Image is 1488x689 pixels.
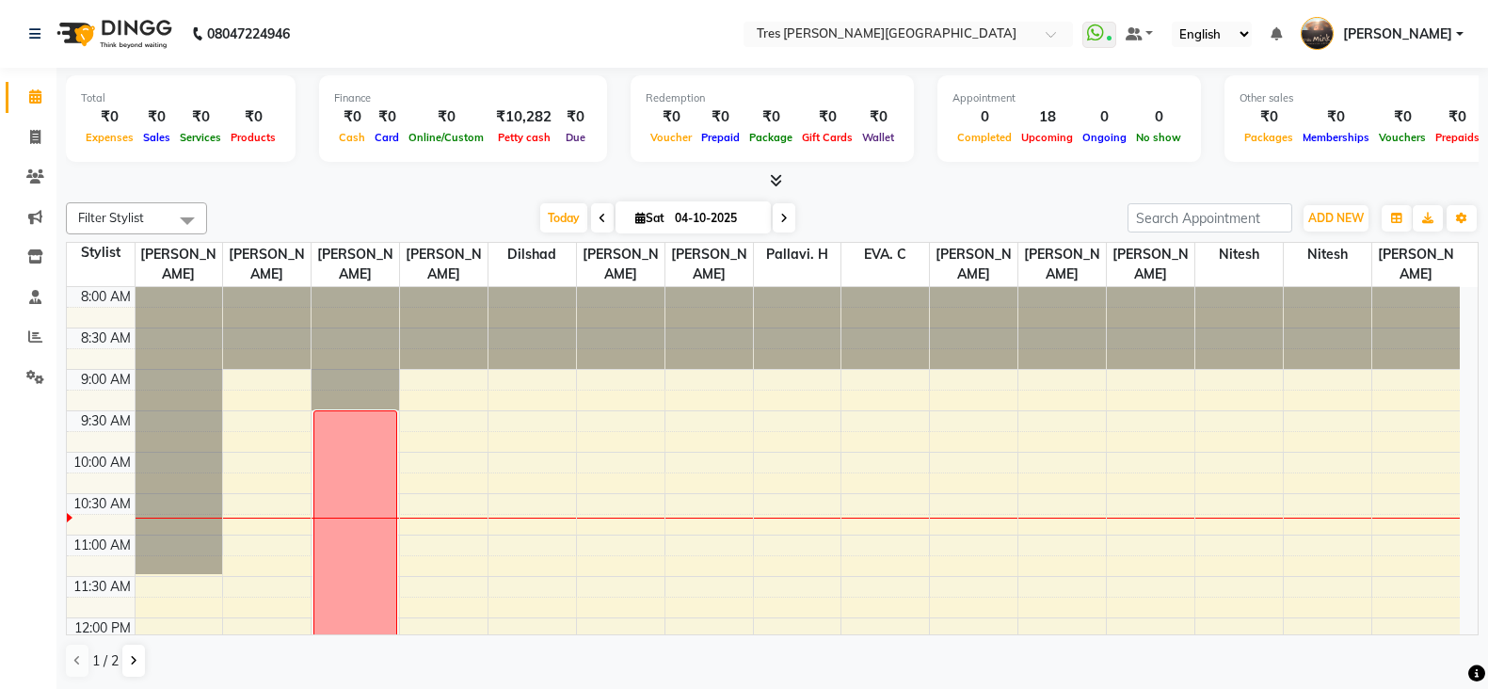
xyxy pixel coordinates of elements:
[370,106,404,128] div: ₹0
[175,131,226,144] span: Services
[400,243,488,286] span: [PERSON_NAME]
[559,106,592,128] div: ₹0
[488,243,576,266] span: Dilshad
[744,131,797,144] span: Package
[334,131,370,144] span: Cash
[952,131,1016,144] span: Completed
[1018,243,1106,286] span: [PERSON_NAME]
[646,106,696,128] div: ₹0
[797,131,857,144] span: Gift Cards
[404,131,488,144] span: Online/Custom
[797,106,857,128] div: ₹0
[1284,243,1371,266] span: Nitesh
[81,90,280,106] div: Total
[646,90,899,106] div: Redemption
[138,131,175,144] span: Sales
[1308,211,1364,225] span: ADD NEW
[207,8,290,60] b: 08047224946
[226,131,280,144] span: Products
[1016,106,1078,128] div: 18
[488,106,559,128] div: ₹10,282
[754,243,841,266] span: Pallavi. H
[138,106,175,128] div: ₹0
[665,243,753,286] span: [PERSON_NAME]
[646,131,696,144] span: Voucher
[696,106,744,128] div: ₹0
[1374,131,1431,144] span: Vouchers
[70,536,135,555] div: 11:00 AM
[493,131,555,144] span: Petty cash
[631,211,669,225] span: Sat
[67,243,135,263] div: Stylist
[952,90,1186,106] div: Appointment
[370,131,404,144] span: Card
[1131,131,1186,144] span: No show
[78,210,144,225] span: Filter Stylist
[1016,131,1078,144] span: Upcoming
[77,328,135,348] div: 8:30 AM
[841,243,929,266] span: EVA. C
[930,243,1017,286] span: [PERSON_NAME]
[1107,243,1194,286] span: [PERSON_NAME]
[1301,17,1334,50] img: Meghana Kering
[312,243,399,286] span: [PERSON_NAME]
[92,651,119,671] span: 1 / 2
[1298,106,1374,128] div: ₹0
[1128,203,1292,232] input: Search Appointment
[1374,106,1431,128] div: ₹0
[1078,131,1131,144] span: Ongoing
[223,243,311,286] span: [PERSON_NAME]
[81,106,138,128] div: ₹0
[48,8,177,60] img: logo
[1240,106,1298,128] div: ₹0
[77,411,135,431] div: 9:30 AM
[1131,106,1186,128] div: 0
[1195,243,1283,266] span: Nitesh
[577,243,664,286] span: [PERSON_NAME]
[561,131,590,144] span: Due
[70,453,135,473] div: 10:00 AM
[71,618,135,638] div: 12:00 PM
[70,577,135,597] div: 11:30 AM
[77,287,135,307] div: 8:00 AM
[857,106,899,128] div: ₹0
[1304,205,1368,232] button: ADD NEW
[1431,106,1484,128] div: ₹0
[136,243,223,286] span: [PERSON_NAME]
[744,106,797,128] div: ₹0
[77,370,135,390] div: 9:00 AM
[1240,131,1298,144] span: Packages
[696,131,744,144] span: Prepaid
[334,90,592,106] div: Finance
[1343,24,1452,44] span: [PERSON_NAME]
[952,106,1016,128] div: 0
[540,203,587,232] span: Today
[81,131,138,144] span: Expenses
[175,106,226,128] div: ₹0
[70,494,135,514] div: 10:30 AM
[404,106,488,128] div: ₹0
[857,131,899,144] span: Wallet
[1298,131,1374,144] span: Memberships
[1431,131,1484,144] span: Prepaids
[226,106,280,128] div: ₹0
[334,106,370,128] div: ₹0
[1372,243,1460,286] span: [PERSON_NAME]
[1078,106,1131,128] div: 0
[669,204,763,232] input: 2025-10-04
